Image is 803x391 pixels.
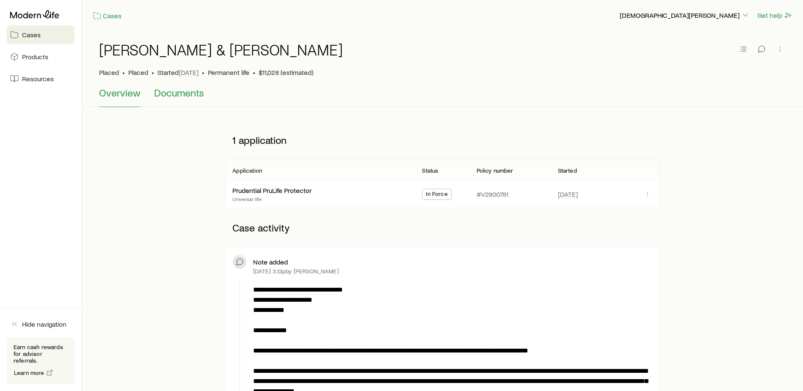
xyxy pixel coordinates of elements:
span: $11,028 (estimated) [259,68,313,77]
p: Universal life [232,195,312,202]
p: Policy number [477,167,513,174]
div: Earn cash rewards for advisor referrals.Learn more [7,337,75,384]
a: Products [7,47,75,66]
p: Application [232,167,262,174]
p: Started [157,68,199,77]
span: Learn more [14,370,44,376]
span: Cases [22,30,41,39]
p: Note added [253,258,288,266]
span: Permanent life [208,68,249,77]
span: Placed [128,68,148,77]
p: Started [558,167,577,174]
span: Hide navigation [22,320,66,328]
span: • [122,68,125,77]
a: Prudential PruLife Protector [232,186,312,194]
span: [DATE] [558,190,578,198]
div: Case details tabs [99,87,786,107]
p: [DATE] 3:13p by [PERSON_NAME] [253,268,339,275]
a: Cases [7,25,75,44]
button: Get help [757,11,793,20]
button: [DEMOGRAPHIC_DATA][PERSON_NAME] [619,11,750,21]
p: [DEMOGRAPHIC_DATA][PERSON_NAME] [620,11,750,19]
a: Resources [7,69,75,88]
span: In Force [426,190,447,199]
span: • [253,68,255,77]
span: [DATE] [179,68,199,77]
p: Case activity [226,215,659,240]
h1: [PERSON_NAME] & [PERSON_NAME] [99,41,342,58]
span: • [202,68,204,77]
a: Cases [92,11,122,21]
p: #V2900791 [477,190,508,198]
span: • [152,68,154,77]
span: Products [22,52,48,61]
p: Status [422,167,438,174]
span: Documents [154,87,204,99]
button: Hide navigation [7,315,75,333]
p: 1 application [226,127,659,153]
span: Resources [22,74,54,83]
p: Earn cash rewards for advisor referrals. [14,344,68,364]
div: Prudential PruLife Protector [232,186,312,195]
p: Placed [99,68,119,77]
span: Overview [99,87,141,99]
